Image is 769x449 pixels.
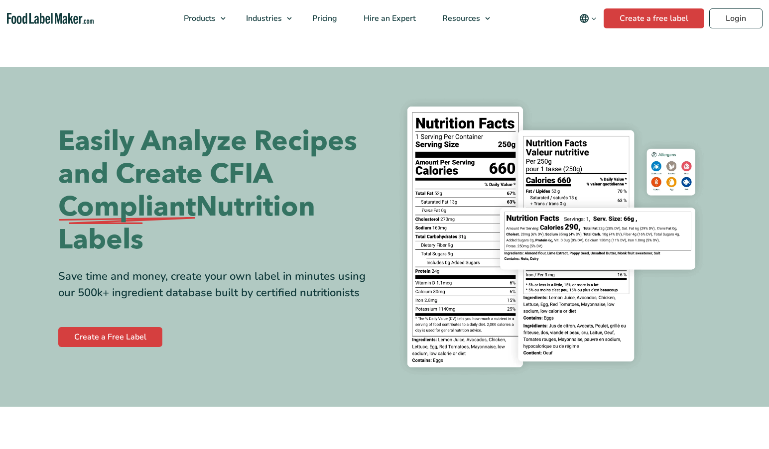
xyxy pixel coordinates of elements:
[181,13,217,24] span: Products
[361,13,417,24] span: Hire an Expert
[58,327,162,347] a: Create a Free Label
[58,268,377,301] div: Save time and money, create your own label in minutes using our 500k+ ingredient database built b...
[58,191,196,224] span: Compliant
[243,13,283,24] span: Industries
[439,13,481,24] span: Resources
[572,8,604,28] button: Change language
[309,13,338,24] span: Pricing
[7,13,94,24] a: Food Label Maker homepage
[58,125,377,256] h1: Easily Analyze Recipes and Create CFIA Nutrition Labels
[709,8,763,28] a: Login
[604,8,704,28] a: Create a free label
